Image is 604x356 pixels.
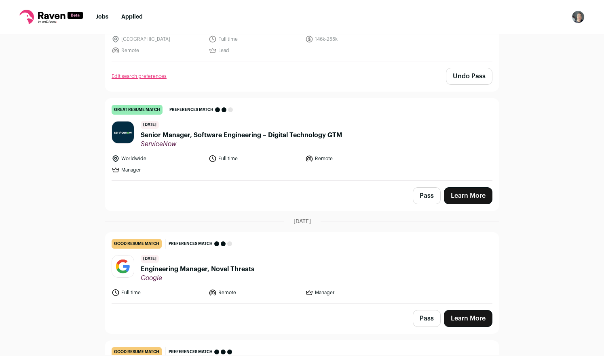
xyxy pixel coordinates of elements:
[444,187,492,204] a: Learn More
[112,155,204,163] li: Worldwide
[444,310,492,327] a: Learn More
[121,14,143,20] a: Applied
[112,166,204,174] li: Manager
[305,35,397,43] li: 146k-255k
[572,10,585,23] button: Open dropdown
[105,98,499,180] a: great resume match Preferences match [DATE] Senior Manager, Software Engineering – Digital Techno...
[209,289,301,297] li: Remote
[294,218,311,226] span: [DATE]
[446,68,492,85] button: Undo Pass
[112,73,167,80] a: Edit search preferences
[305,155,397,163] li: Remote
[112,121,134,143] img: 29f85fd8b287e9f664a2b1c097d31c015b81325739a916a8fbde7e2e4cbfa6b3.jpg
[413,187,441,204] button: Pass
[413,310,441,327] button: Pass
[141,264,254,274] span: Engineering Manager, Novel Threats
[112,255,134,277] img: 8d2c6156afa7017e60e680d3937f8205e5697781b6c771928cb24e9df88505de.jpg
[112,289,204,297] li: Full time
[105,232,499,303] a: good resume match Preferences match [DATE] Engineering Manager, Novel Threats Google Full time Re...
[141,130,342,140] span: Senior Manager, Software Engineering – Digital Technology GTM
[141,140,342,148] span: ServiceNow
[141,274,254,282] span: Google
[112,239,162,249] div: good resume match
[112,46,204,54] li: Remote
[169,240,213,248] span: Preferences match
[112,35,204,43] li: [GEOGRAPHIC_DATA]
[572,10,585,23] img: 19514210-medium_jpg
[209,155,301,163] li: Full time
[96,14,108,20] a: Jobs
[169,348,213,356] span: Preferences match
[141,255,159,263] span: [DATE]
[305,289,397,297] li: Manager
[209,35,301,43] li: Full time
[112,105,163,115] div: great resume match
[209,46,301,54] li: Lead
[141,121,159,129] span: [DATE]
[169,106,213,114] span: Preferences match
